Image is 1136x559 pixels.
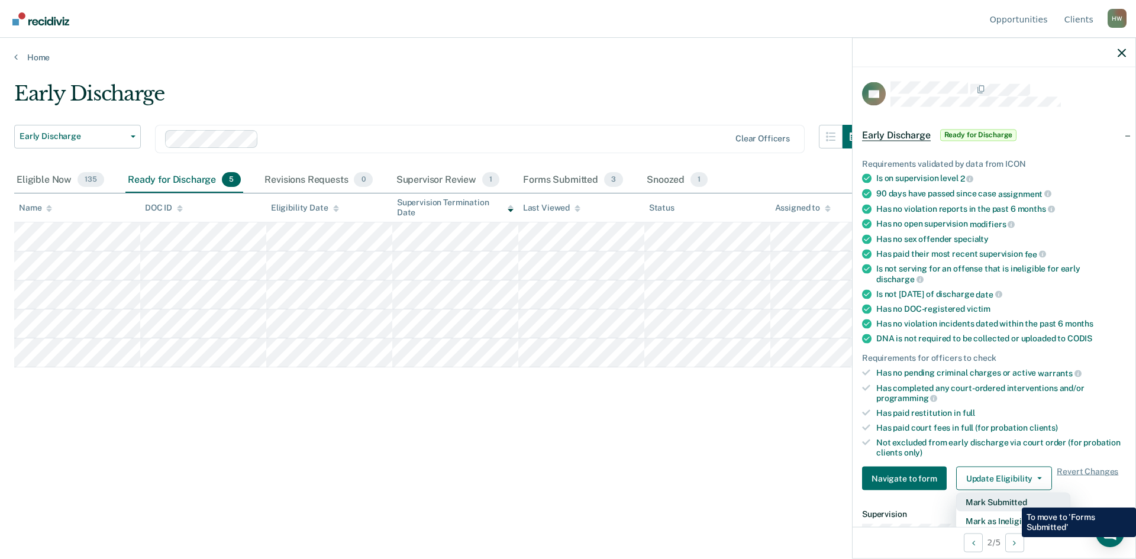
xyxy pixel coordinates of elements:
[1025,249,1046,259] span: fee
[853,526,1135,558] div: 2 / 5
[1065,319,1093,328] span: months
[970,219,1015,228] span: modifiers
[904,447,922,457] span: only)
[271,203,339,213] div: Eligibility Date
[125,167,243,193] div: Ready for Discharge
[1108,9,1127,28] button: Profile dropdown button
[964,533,983,552] button: Previous Opportunity
[876,248,1126,259] div: Has paid their most recent supervision
[876,173,1126,184] div: Is on supervision level
[222,172,241,188] span: 5
[862,467,951,490] a: Navigate to form link
[397,198,514,218] div: Supervision Termination Date
[876,274,924,283] span: discharge
[876,304,1126,314] div: Has no DOC-registered
[853,116,1135,154] div: Early DischargeReady for Discharge
[649,203,674,213] div: Status
[862,353,1126,363] div: Requirements for officers to check
[876,203,1126,214] div: Has no violation reports in the past 6
[1005,533,1024,552] button: Next Opportunity
[604,172,623,188] span: 3
[1067,334,1092,343] span: CODIS
[862,159,1126,169] div: Requirements validated by data from ICON
[963,408,975,418] span: full
[523,203,580,213] div: Last Viewed
[145,203,183,213] div: DOC ID
[967,304,990,314] span: victim
[876,408,1126,418] div: Has paid restitution in
[976,289,1002,299] span: date
[876,383,1126,403] div: Has completed any court-ordered interventions and/or
[735,134,790,144] div: Clear officers
[521,167,625,193] div: Forms Submitted
[1096,519,1124,547] div: Open Intercom Messenger
[956,467,1052,490] button: Update Eligibility
[1018,204,1055,214] span: months
[876,422,1126,432] div: Has paid court fees in full (for probation
[876,319,1126,329] div: Has no violation incidents dated within the past 6
[960,174,974,183] span: 2
[14,167,106,193] div: Eligible Now
[876,437,1126,457] div: Not excluded from early discharge via court order (for probation clients
[876,334,1126,344] div: DNA is not required to be collected or uploaded to
[876,188,1126,199] div: 90 days have passed since case
[956,493,1070,512] button: Mark Submitted
[876,219,1126,230] div: Has no open supervision
[644,167,710,193] div: Snoozed
[1029,422,1058,432] span: clients)
[1108,9,1127,28] div: H W
[876,264,1126,284] div: Is not serving for an offense that is ineligible for early
[862,509,1126,519] dt: Supervision
[14,82,866,115] div: Early Discharge
[876,368,1126,379] div: Has no pending criminal charges or active
[78,172,104,188] span: 135
[1057,467,1118,490] span: Revert Changes
[954,234,989,243] span: specialty
[876,393,937,403] span: programming
[775,203,831,213] div: Assigned to
[12,12,69,25] img: Recidiviz
[998,189,1051,198] span: assignment
[940,129,1017,141] span: Ready for Discharge
[956,493,1070,531] div: Dropdown Menu
[862,467,947,490] button: Navigate to form
[876,234,1126,244] div: Has no sex offender
[354,172,372,188] span: 0
[876,289,1126,299] div: Is not [DATE] of discharge
[862,129,931,141] span: Early Discharge
[19,203,52,213] div: Name
[14,52,1122,63] a: Home
[394,167,502,193] div: Supervisor Review
[482,172,499,188] span: 1
[20,131,126,141] span: Early Discharge
[956,512,1070,531] button: Mark as Ineligible
[262,167,375,193] div: Revisions Requests
[690,172,708,188] span: 1
[1038,368,1082,377] span: warrants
